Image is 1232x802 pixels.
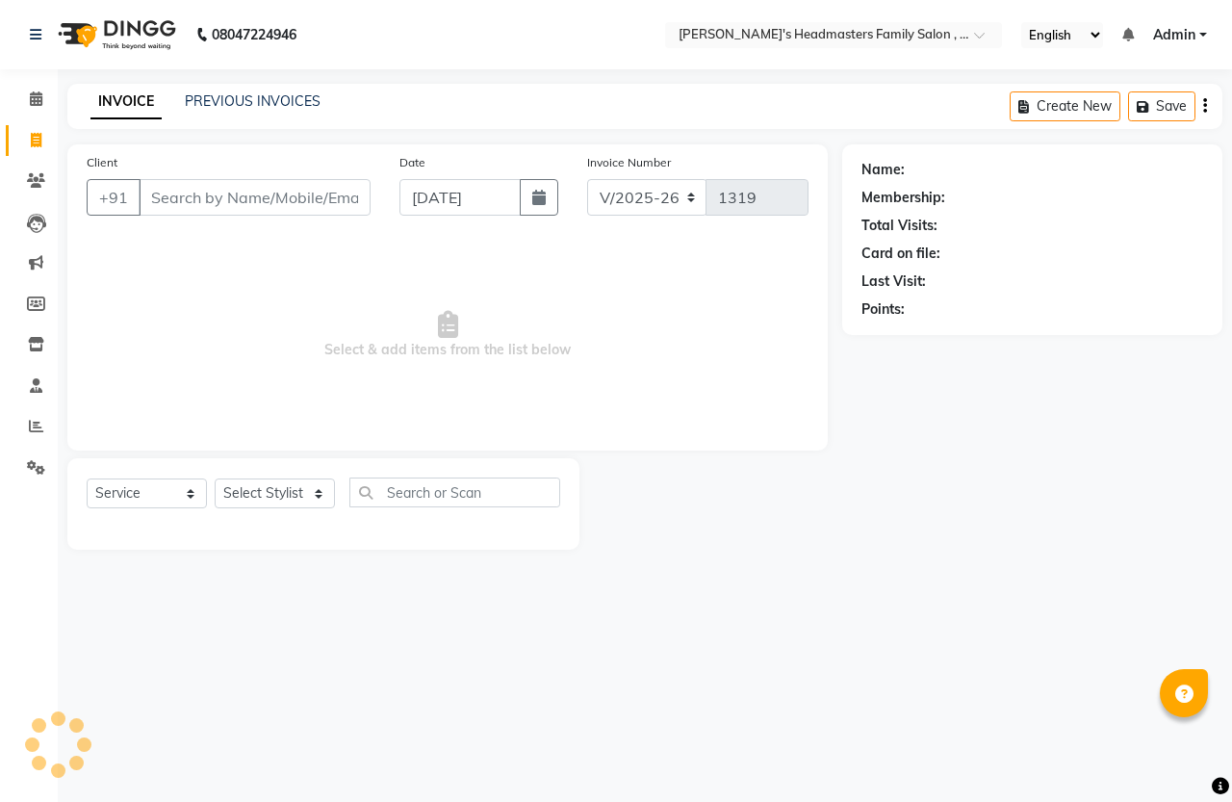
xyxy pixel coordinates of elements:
[861,160,905,180] div: Name:
[87,239,808,431] span: Select & add items from the list below
[212,8,296,62] b: 08047224946
[861,216,937,236] div: Total Visits:
[587,154,671,171] label: Invoice Number
[861,244,940,264] div: Card on file:
[1128,91,1195,121] button: Save
[1010,91,1120,121] button: Create New
[185,92,321,110] a: PREVIOUS INVOICES
[399,154,425,171] label: Date
[139,179,371,216] input: Search by Name/Mobile/Email/Code
[1153,25,1195,45] span: Admin
[861,188,945,208] div: Membership:
[87,179,141,216] button: +91
[861,299,905,320] div: Points:
[349,478,560,507] input: Search or Scan
[861,272,926,292] div: Last Visit:
[90,85,162,119] a: INVOICE
[49,8,181,62] img: logo
[87,154,117,171] label: Client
